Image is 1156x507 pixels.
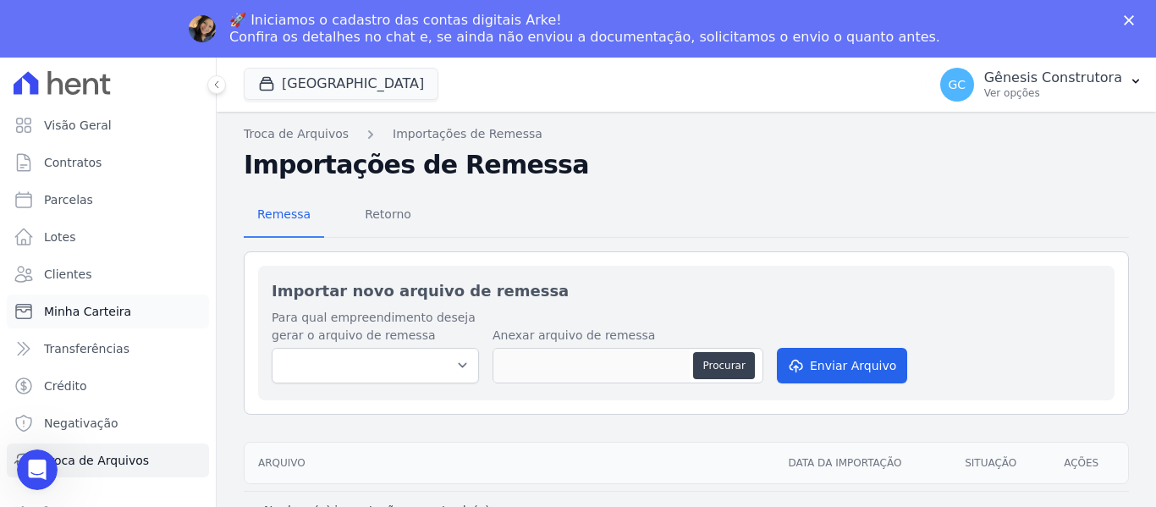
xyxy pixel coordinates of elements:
span: Transferências [44,340,129,357]
a: Crédito [7,369,209,403]
nav: Breadcrumb [244,125,1129,143]
span: Contratos [44,154,102,171]
label: Para qual empreendimento deseja gerar o arquivo de remessa [272,309,479,344]
iframe: Intercom live chat [17,449,58,490]
th: Ações [1050,443,1128,483]
a: Troca de Arquivos [244,125,349,143]
a: Visão Geral [7,108,209,142]
span: Lotes [44,229,76,245]
div: Fechar [1124,15,1141,25]
div: 🚀 Iniciamos o cadastro das contas digitais Arke! Confira os detalhes no chat e, se ainda não envi... [229,12,940,46]
a: Importações de Remessa [393,125,542,143]
span: Troca de Arquivos [44,452,149,469]
a: Retorno [351,194,425,238]
p: Ver opções [984,86,1122,100]
a: Clientes [7,257,209,291]
th: Situação [951,443,1050,483]
img: Profile image for Adriane [189,15,216,42]
span: Visão Geral [44,117,112,134]
button: GC Gênesis Construtora Ver opções [927,61,1156,108]
a: Remessa [244,194,324,238]
label: Anexar arquivo de remessa [493,327,763,344]
nav: Tab selector [244,194,425,238]
th: Data da Importação [774,443,951,483]
span: GC [948,79,966,91]
span: Negativação [44,415,118,432]
th: Arquivo [245,443,774,483]
a: Lotes [7,220,209,254]
span: Clientes [44,266,91,283]
button: [GEOGRAPHIC_DATA] [244,68,438,100]
a: Troca de Arquivos [7,444,209,477]
a: Parcelas [7,183,209,217]
span: Parcelas [44,191,93,208]
span: Crédito [44,377,87,394]
p: Gênesis Construtora [984,69,1122,86]
a: Minha Carteira [7,295,209,328]
h2: Importações de Remessa [244,150,1129,180]
a: Transferências [7,332,209,366]
span: Minha Carteira [44,303,131,320]
a: Contratos [7,146,209,179]
button: Procurar [693,352,754,379]
a: Negativação [7,406,209,440]
span: Remessa [247,197,321,231]
button: Enviar Arquivo [777,348,907,383]
h2: Importar novo arquivo de remessa [272,279,1101,302]
span: Retorno [355,197,421,231]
